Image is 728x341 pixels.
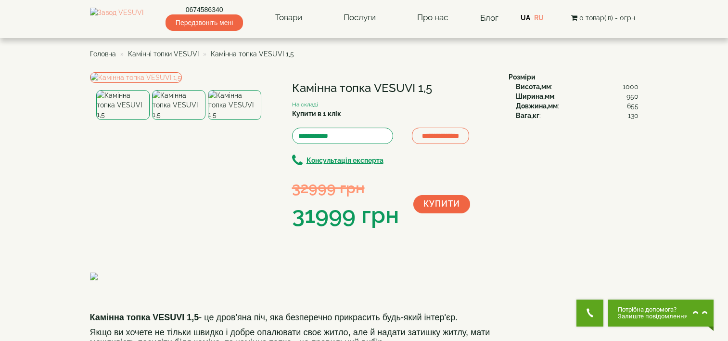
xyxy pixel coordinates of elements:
div: 32999 грн [292,177,399,198]
span: 950 [626,92,639,101]
a: Послуги [334,7,385,29]
button: 0 товар(ів) - 0грн [568,13,638,23]
span: Потрібна допомога? [618,306,688,313]
font: - це дров'яна піч, яка безперечно прикрасить будь-який інтер'єр. [90,313,458,322]
span: 655 [627,101,639,111]
span: 130 [628,111,639,120]
a: Про нас [408,7,458,29]
a: 0674586340 [166,5,243,14]
span: Залиште повідомлення [618,313,688,320]
img: Камінна топка VESUVI 1,5 [208,90,261,120]
a: Головна [90,50,116,58]
span: Передзвоніть мені [166,14,243,31]
b: Ширина,мм [516,92,554,100]
a: Камінні топки VESUVI [128,50,199,58]
b: Висота,мм [516,83,551,91]
b: Консультація експерта [307,157,383,164]
button: Купити [413,195,470,213]
small: На складі [292,101,318,108]
div: 31999 грн [292,199,399,232]
a: Товари [266,7,312,29]
b: Камінна топка VESUVI 1,5 [90,313,199,322]
a: UA [521,14,530,22]
img: Камінна топка VESUVI 1,5 [90,72,182,83]
div: : [516,111,639,120]
b: Вага,кг [516,112,539,119]
span: 1000 [623,82,639,92]
b: Довжина,мм [516,102,558,110]
span: Камінна топка VESUVI 1,5 [211,50,294,58]
img: Камінна топка VESUVI 1,5 [96,90,150,120]
div: : [516,82,639,92]
button: Chat button [608,300,714,327]
a: RU [534,14,544,22]
img: fire.gif.pagespeed.ce.qLlqlCxrG1.gif [90,273,258,280]
b: Розміри [509,73,536,81]
button: Get Call button [576,300,603,327]
a: Блог [480,13,498,23]
h1: Камінна топка VESUVI 1,5 [292,82,494,94]
img: Камінна топка VESUVI 1,5 [152,90,205,120]
div: : [516,101,639,111]
span: 0 товар(ів) - 0грн [579,14,635,22]
div: : [516,92,639,101]
label: Купити в 1 клік [292,109,341,118]
img: Завод VESUVI [90,8,143,28]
